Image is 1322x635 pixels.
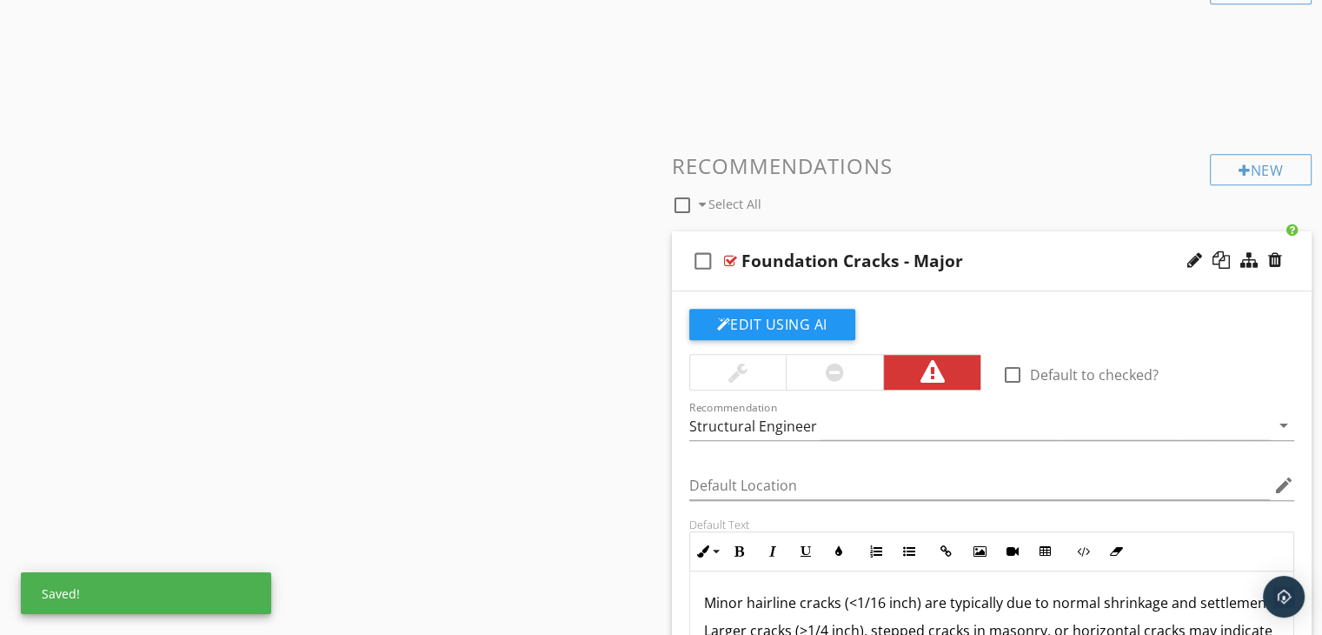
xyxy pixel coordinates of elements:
[1210,154,1312,185] div: New
[1263,576,1305,618] div: Open Intercom Messenger
[689,471,1271,500] input: Default Location
[963,535,996,568] button: Insert Image (Ctrl+P)
[1030,366,1159,384] label: Default to checked?
[1066,535,1099,568] button: Code View
[1099,535,1133,568] button: Clear Formatting
[689,240,717,282] i: check_box_outline_blank
[708,196,761,212] span: Select All
[689,418,817,434] div: Structural Engineer
[1273,475,1294,496] i: edit
[689,518,1295,531] div: Default Text
[930,535,963,568] button: Insert Link (Ctrl+K)
[741,251,963,271] div: Foundation Cracks - Major
[689,309,855,340] button: Edit Using AI
[704,592,1280,613] p: Minor hairline cracks (<1/16 inch) are typically due to normal shrinkage and settlement.
[893,535,926,568] button: Unordered List
[21,572,271,614] div: Saved!
[996,535,1029,568] button: Insert Video
[672,154,1312,177] h3: Recommendations
[1273,415,1294,436] i: arrow_drop_down
[1029,535,1062,568] button: Insert Table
